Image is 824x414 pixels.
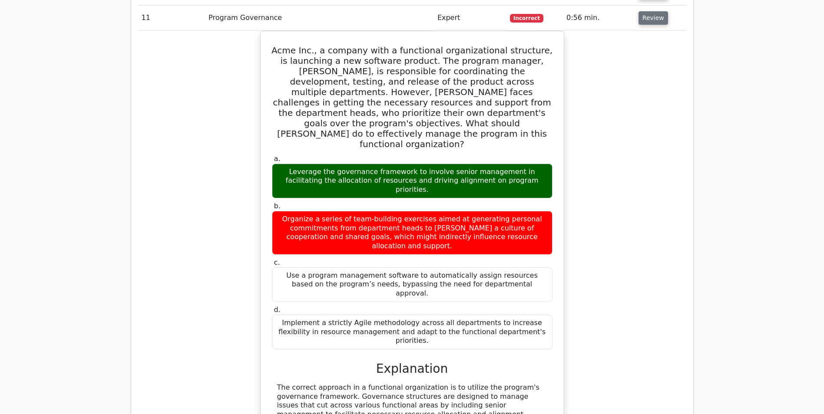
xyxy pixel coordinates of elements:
div: Use a program management software to automatically assign resources based on the program’s needs,... [272,267,553,302]
div: Organize a series of team-building exercises aimed at generating personal commitments from depart... [272,211,553,255]
td: 11 [138,6,205,30]
button: Review [639,11,668,25]
span: a. [274,154,281,163]
h3: Explanation [277,361,547,376]
td: Expert [434,6,506,30]
span: d. [274,306,281,314]
td: Program Governance [205,6,434,30]
h5: Acme Inc., a company with a functional organizational structure, is launching a new software prod... [271,45,553,149]
span: b. [274,202,281,210]
span: Incorrect [510,14,543,23]
span: c. [274,258,280,266]
div: Implement a strictly Agile methodology across all departments to increase flexibility in resource... [272,315,553,349]
div: Leverage the governance framework to involve senior management in facilitating the allocation of ... [272,164,553,198]
td: 0:56 min. [563,6,635,30]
